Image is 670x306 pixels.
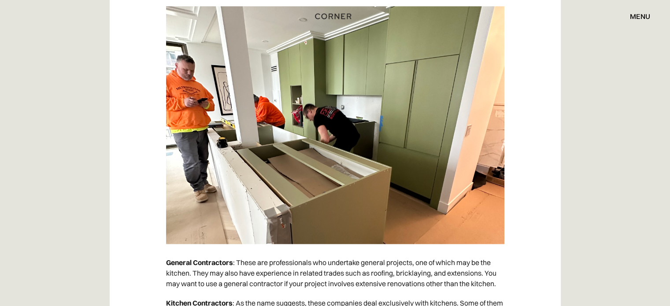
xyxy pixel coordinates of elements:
[630,13,650,20] div: menu
[312,11,358,22] a: home
[166,253,504,293] p: : These are professionals who undertake general projects, one of which may be the kitchen. They m...
[621,9,650,24] div: menu
[166,258,233,267] strong: General Contractors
